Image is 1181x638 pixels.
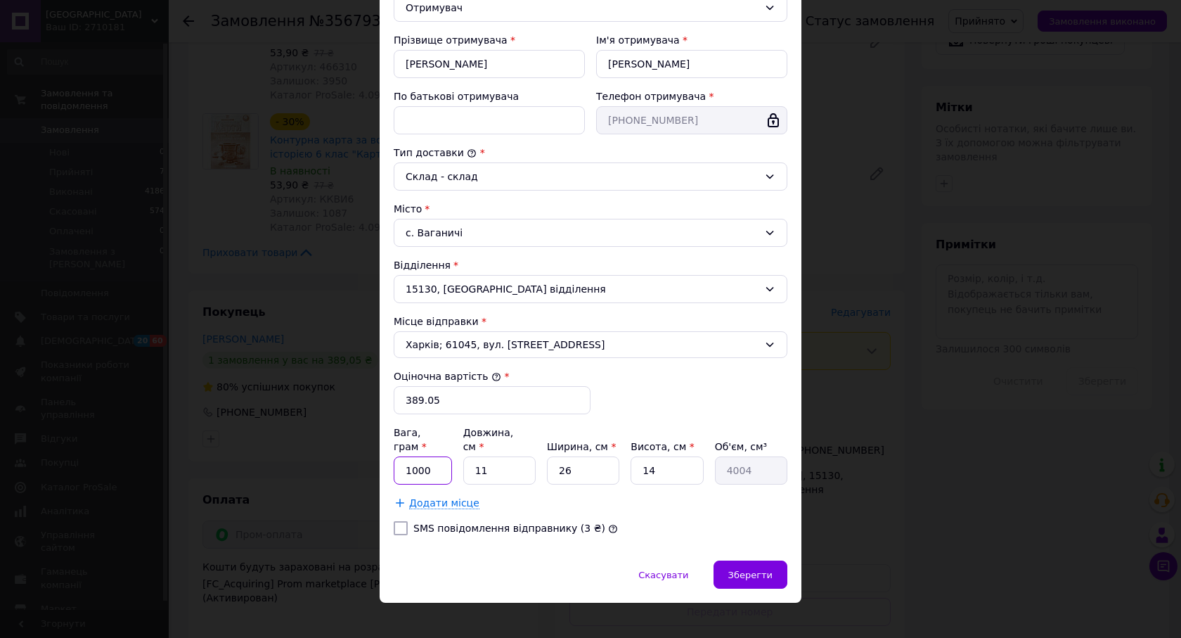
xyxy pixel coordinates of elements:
[463,427,514,452] label: Довжина, см
[394,275,787,303] div: 15130, [GEOGRAPHIC_DATA] відділення
[394,146,787,160] div: Тип доставки
[728,570,773,580] span: Зберегти
[596,106,787,134] input: +380
[406,169,759,184] div: Склад - склад
[394,219,787,247] div: с. Ваганичі
[394,202,787,216] div: Місто
[413,523,605,534] label: SMS повідомлення відправнику (3 ₴)
[596,91,706,102] label: Телефон отримувача
[631,441,694,452] label: Висота, см
[394,34,508,46] label: Прізвище отримувача
[715,440,787,454] div: Об'єм, см³
[547,441,616,452] label: Ширина, см
[409,497,479,509] span: Додати місце
[394,371,501,382] label: Оціночна вартість
[394,427,427,452] label: Вага, грам
[394,258,787,272] div: Відділення
[394,314,787,328] div: Місце відправки
[596,34,680,46] label: Ім'я отримувача
[394,91,519,102] label: По батькові отримувача
[638,570,688,580] span: Скасувати
[406,338,759,352] span: Харків; 61045, вул. [STREET_ADDRESS]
